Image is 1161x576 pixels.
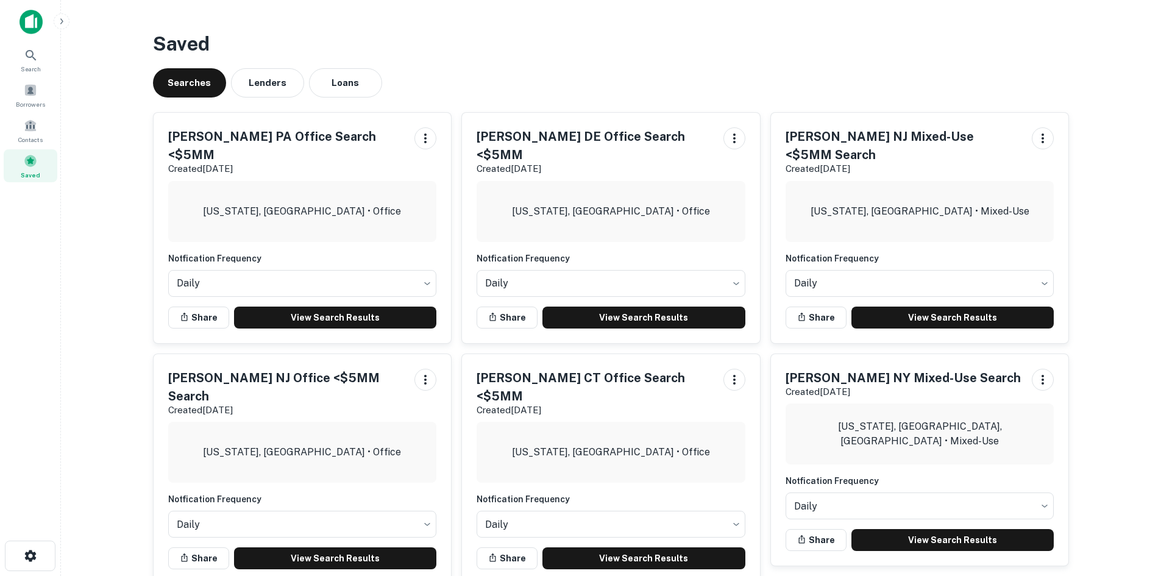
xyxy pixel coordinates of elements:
[477,127,714,164] h5: [PERSON_NAME] DE Office Search <$5MM
[786,127,1023,164] h5: [PERSON_NAME] NJ Mixed-Use <$5MM Search
[153,68,226,98] button: Searches
[477,369,714,405] h5: [PERSON_NAME] CT Office Search <$5MM
[477,507,745,541] div: Without label
[786,252,1054,265] h6: Notfication Frequency
[512,445,710,460] p: [US_STATE], [GEOGRAPHIC_DATA] • Office
[234,547,437,569] a: View Search Results
[4,79,57,112] a: Borrowers
[168,369,405,405] h5: [PERSON_NAME] NJ Office <$5MM Search
[786,369,1021,387] h5: [PERSON_NAME] NY Mixed-Use Search
[542,547,745,569] a: View Search Results
[786,474,1054,488] h6: Notfication Frequency
[21,64,41,74] span: Search
[4,43,57,76] a: Search
[477,162,714,176] p: Created [DATE]
[4,114,57,147] a: Contacts
[203,445,401,460] p: [US_STATE], [GEOGRAPHIC_DATA] • Office
[234,307,437,329] a: View Search Results
[168,266,437,300] div: Without label
[4,149,57,182] a: Saved
[786,307,847,329] button: Share
[168,507,437,541] div: Without label
[309,68,382,98] button: Loans
[477,547,538,569] button: Share
[203,204,401,219] p: [US_STATE], [GEOGRAPHIC_DATA] • Office
[18,135,43,144] span: Contacts
[168,403,405,418] p: Created [DATE]
[477,307,538,329] button: Share
[786,385,1021,399] p: Created [DATE]
[477,492,745,506] h6: Notfication Frequency
[168,127,405,164] h5: [PERSON_NAME] PA Office Search <$5MM
[477,252,745,265] h6: Notfication Frequency
[512,204,710,219] p: [US_STATE], [GEOGRAPHIC_DATA] • Office
[153,29,1070,59] h3: Saved
[477,266,745,300] div: Without label
[786,489,1054,523] div: Without label
[20,10,43,34] img: capitalize-icon.png
[21,170,40,180] span: Saved
[168,252,437,265] h6: Notfication Frequency
[168,307,229,329] button: Share
[786,162,1023,176] p: Created [DATE]
[851,307,1054,329] a: View Search Results
[16,99,45,109] span: Borrowers
[851,529,1054,551] a: View Search Results
[811,204,1029,219] p: [US_STATE], [GEOGRAPHIC_DATA] • Mixed-Use
[477,403,714,418] p: Created [DATE]
[786,529,847,551] button: Share
[231,68,304,98] button: Lenders
[542,307,745,329] a: View Search Results
[168,547,229,569] button: Share
[168,162,405,176] p: Created [DATE]
[795,419,1045,449] p: [US_STATE], [GEOGRAPHIC_DATA], [GEOGRAPHIC_DATA] • Mixed-Use
[168,492,437,506] h6: Notfication Frequency
[786,266,1054,300] div: Without label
